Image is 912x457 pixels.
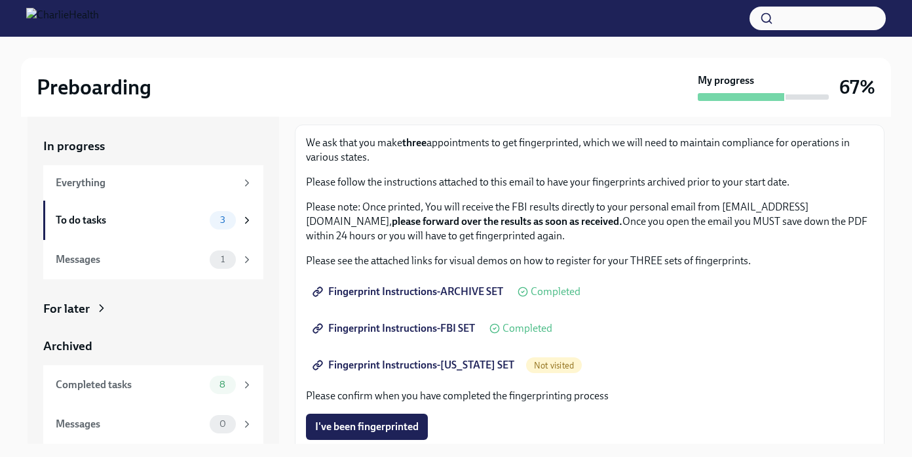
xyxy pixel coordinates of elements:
strong: three [402,136,427,149]
a: In progress [43,138,263,155]
button: I've been fingerprinted [306,414,428,440]
p: We ask that you make appointments to get fingerprinted, which we will need to maintain compliance... [306,136,873,165]
span: I've been fingerprinted [315,420,419,433]
a: Fingerprint Instructions-[US_STATE] SET [306,352,523,378]
a: For later [43,300,263,317]
span: 8 [212,380,233,389]
p: Please follow the instructions attached to this email to have your fingerprints archived prior to... [306,175,873,189]
div: Everything [56,176,236,190]
a: Everything [43,165,263,201]
span: 1 [213,254,233,264]
h3: 67% [839,75,875,99]
div: Completed tasks [56,378,204,392]
div: To do tasks [56,213,204,228]
span: Completed [531,287,580,297]
a: Completed tasks8 [43,365,263,405]
strong: please forward over the results as soon as received. [392,215,622,228]
div: Messages [56,417,204,431]
p: Please see the attached links for visual demos on how to register for your THREE sets of fingerpr... [306,254,873,268]
span: 0 [212,419,234,429]
div: For later [43,300,90,317]
span: 3 [212,215,233,225]
p: Please note: Once printed, You will receive the FBI results directly to your personal email from ... [306,200,873,243]
strong: My progress [698,73,754,88]
a: Messages0 [43,405,263,444]
div: Messages [56,252,204,267]
span: Not visited [526,361,582,370]
span: Completed [503,323,552,334]
img: CharlieHealth [26,8,99,29]
span: Fingerprint Instructions-ARCHIVE SET [315,285,503,298]
a: Archived [43,338,263,355]
p: Please confirm when you have completed the fingerprinting process [306,389,873,403]
h2: Preboarding [37,74,151,100]
a: Messages1 [43,240,263,279]
a: Fingerprint Instructions-FBI SET [306,315,484,342]
span: Fingerprint Instructions-FBI SET [315,322,475,335]
a: Fingerprint Instructions-ARCHIVE SET [306,279,512,305]
a: To do tasks3 [43,201,263,240]
span: Fingerprint Instructions-[US_STATE] SET [315,359,514,372]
